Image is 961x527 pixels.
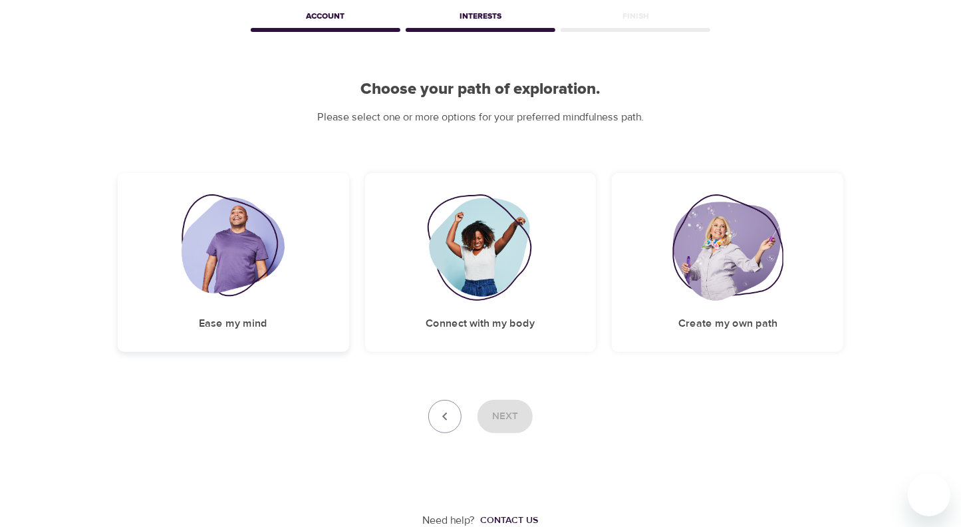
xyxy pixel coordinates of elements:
[678,317,777,331] h5: Create my own path
[612,173,843,352] div: Create my own pathCreate my own path
[476,514,539,527] a: Contact us
[118,110,844,125] p: Please select one or more options for your preferred mindfulness path.
[672,194,783,301] img: Create my own path
[118,173,349,352] div: Ease my mindEase my mind
[908,474,950,516] iframe: Button to launch messaging window
[481,514,539,527] div: Contact us
[427,194,535,301] img: Connect with my body
[199,317,267,331] h5: Ease my mind
[182,194,285,301] img: Ease my mind
[118,80,844,99] h2: Choose your path of exploration.
[426,317,535,331] h5: Connect with my body
[365,173,597,352] div: Connect with my bodyConnect with my body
